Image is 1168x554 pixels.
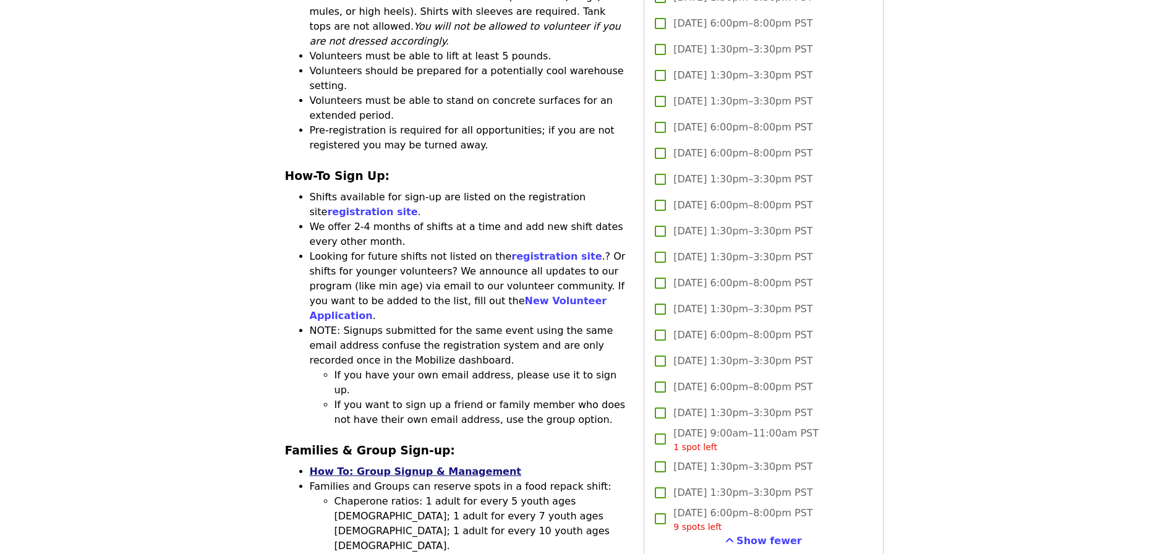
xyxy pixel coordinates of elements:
[310,323,629,427] li: NOTE: Signups submitted for the same event using the same email address confuse the registration ...
[673,442,717,452] span: 1 spot left
[673,68,812,83] span: [DATE] 1:30pm–3:30pm PST
[285,444,455,457] strong: Families & Group Sign-up:
[335,368,629,398] li: If you have your own email address, please use it to sign up.
[335,494,629,553] li: Chaperone ratios: 1 adult for every 5 youth ages [DEMOGRAPHIC_DATA]; 1 adult for every 7 youth ag...
[673,328,812,343] span: [DATE] 6:00pm–8:00pm PST
[673,16,812,31] span: [DATE] 6:00pm–8:00pm PST
[310,466,521,477] a: How To: Group Signup & Management
[310,49,629,64] li: Volunteers must be able to lift at least 5 pounds.
[673,198,812,213] span: [DATE] 6:00pm–8:00pm PST
[673,250,812,265] span: [DATE] 1:30pm–3:30pm PST
[327,206,417,218] a: registration site
[673,406,812,420] span: [DATE] 1:30pm–3:30pm PST
[310,295,607,322] a: New Volunteer Application
[511,250,602,262] a: registration site
[310,93,629,123] li: Volunteers must be able to stand on concrete surfaces for an extended period.
[673,146,812,161] span: [DATE] 6:00pm–8:00pm PST
[310,20,621,47] em: You will not be allowed to volunteer if you are not dressed accordingly.
[285,169,390,182] strong: How-To Sign Up:
[673,426,819,454] span: [DATE] 9:00am–11:00am PST
[310,249,629,323] li: Looking for future shifts not listed on the .? Or shifts for younger volunteers? We announce all ...
[673,485,812,500] span: [DATE] 1:30pm–3:30pm PST
[310,219,629,249] li: We offer 2-4 months of shifts at a time and add new shift dates every other month.
[725,534,802,548] button: See more timeslots
[673,354,812,369] span: [DATE] 1:30pm–3:30pm PST
[736,535,802,547] span: Show fewer
[673,224,812,239] span: [DATE] 1:30pm–3:30pm PST
[673,522,722,532] span: 9 spots left
[335,398,629,427] li: If you want to sign up a friend or family member who does not have their own email address, use t...
[310,64,629,93] li: Volunteers should be prepared for a potentially cool warehouse setting.
[673,42,812,57] span: [DATE] 1:30pm–3:30pm PST
[673,94,812,109] span: [DATE] 1:30pm–3:30pm PST
[673,302,812,317] span: [DATE] 1:30pm–3:30pm PST
[673,380,812,394] span: [DATE] 6:00pm–8:00pm PST
[310,190,629,219] li: Shifts available for sign-up are listed on the registration site .
[673,459,812,474] span: [DATE] 1:30pm–3:30pm PST
[673,120,812,135] span: [DATE] 6:00pm–8:00pm PST
[673,506,812,534] span: [DATE] 6:00pm–8:00pm PST
[673,276,812,291] span: [DATE] 6:00pm–8:00pm PST
[673,172,812,187] span: [DATE] 1:30pm–3:30pm PST
[310,123,629,153] li: Pre-registration is required for all opportunities; if you are not registered you may be turned a...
